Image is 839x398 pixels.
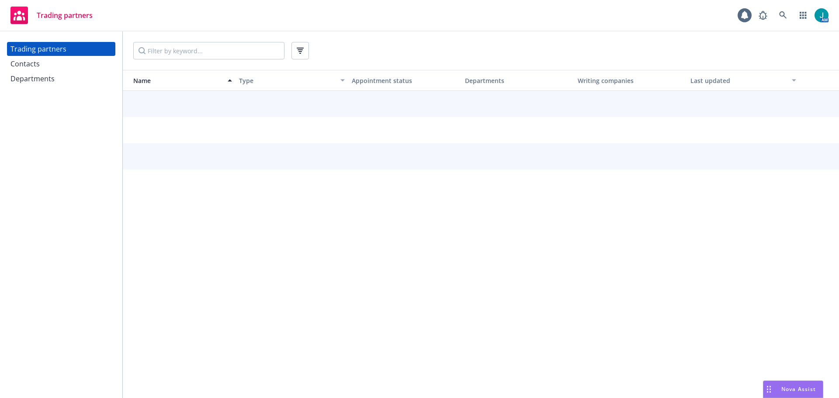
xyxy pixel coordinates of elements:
button: Last updated [687,70,800,91]
button: Appointment status [348,70,461,91]
div: Contacts [10,57,40,71]
div: Name [126,76,222,85]
input: Filter by keyword... [133,42,284,59]
div: Type [239,76,335,85]
button: Nova Assist [763,381,823,398]
span: Nova Assist [781,385,816,393]
a: Contacts [7,57,115,71]
span: Trading partners [37,12,93,19]
img: photo [815,8,829,22]
button: Writing companies [574,70,687,91]
div: Appointment status [352,76,458,85]
div: Drag to move [763,381,774,398]
button: Type [236,70,348,91]
a: Switch app [794,7,812,24]
div: Writing companies [578,76,683,85]
button: Name [123,70,236,91]
div: Last updated [690,76,787,85]
a: Trading partners [7,3,96,28]
button: Departments [461,70,574,91]
div: Departments [10,72,55,86]
a: Report a Bug [754,7,772,24]
a: Search [774,7,792,24]
div: Departments [465,76,571,85]
a: Trading partners [7,42,115,56]
div: Trading partners [10,42,66,56]
a: Departments [7,72,115,86]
